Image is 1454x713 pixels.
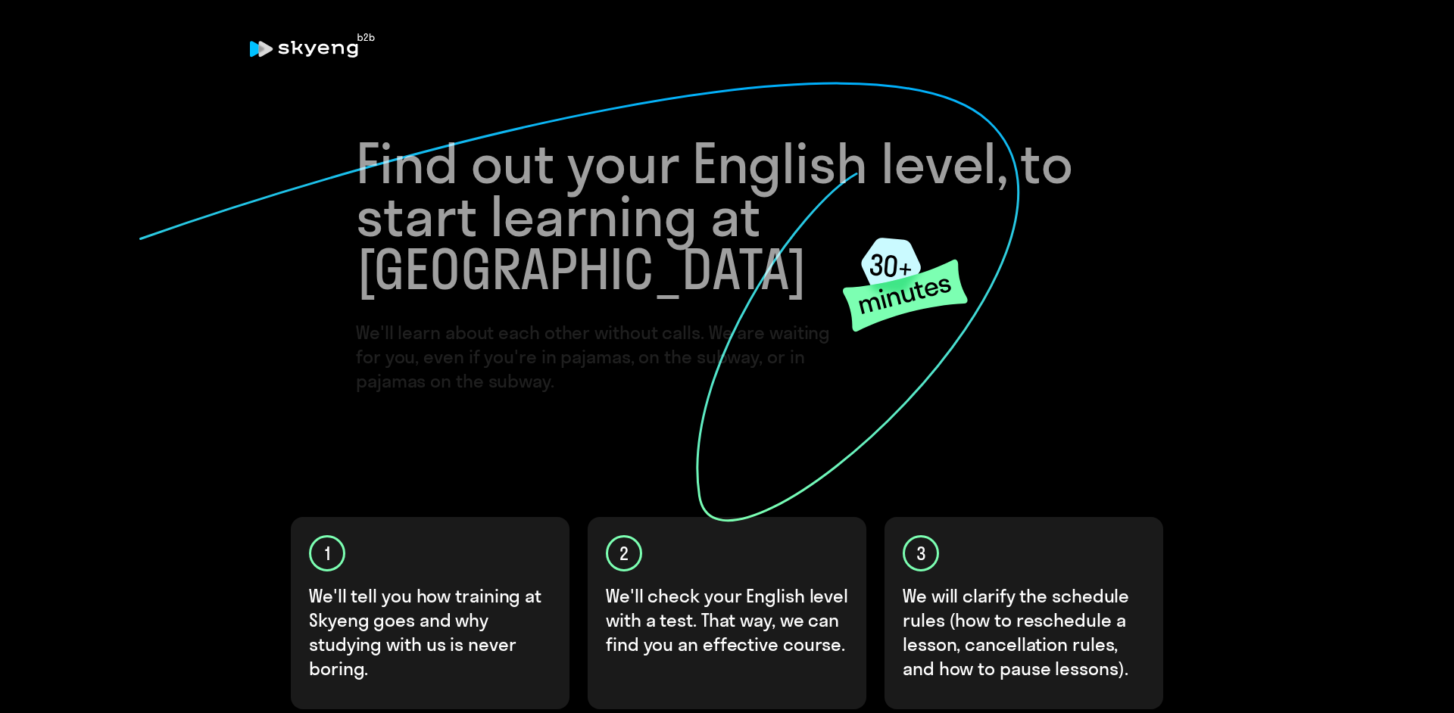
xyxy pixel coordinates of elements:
[356,137,1098,296] h1: Find out your English level, to start learning at [GEOGRAPHIC_DATA]
[309,584,553,680] p: We'll tell you how training at Skyeng goes and why studying with us is never boring.
[309,535,345,571] div: 1
[903,535,939,571] div: 3
[903,584,1147,680] p: We will clarify the schedule rules (how to reschedule a lesson, cancellation rules, and how to pa...
[606,535,642,571] div: 2
[606,584,850,656] p: We'll check your English level with a test. That way, we can find you an effective course.
[356,320,844,393] h4: We'll learn about each other without calls. We are waiting for you, even if you're in pajamas, on...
